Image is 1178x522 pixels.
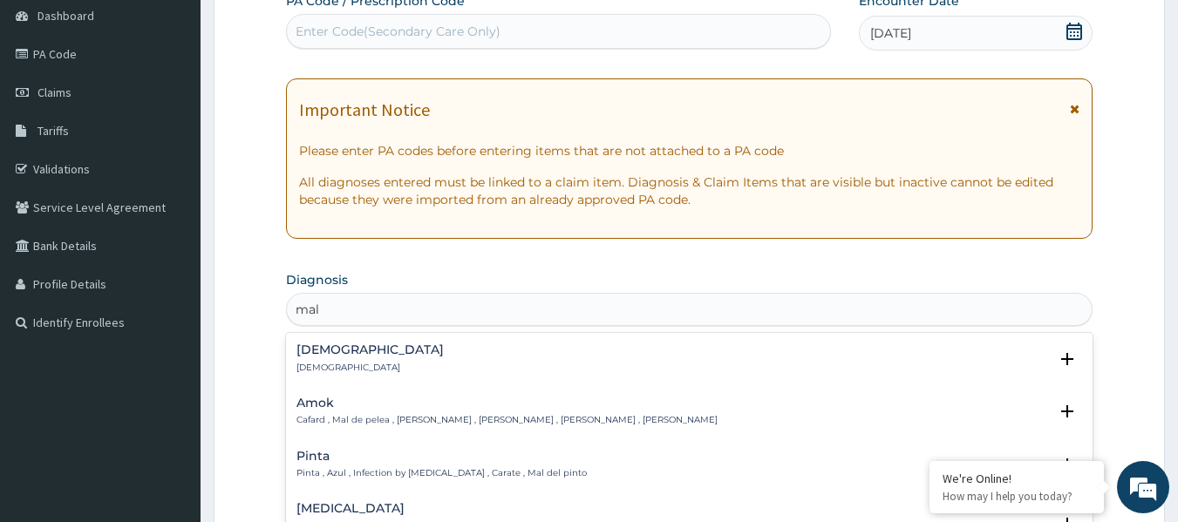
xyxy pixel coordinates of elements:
p: Cafard , Mal de pelea , [PERSON_NAME] , [PERSON_NAME] , [PERSON_NAME] , [PERSON_NAME] [296,414,718,426]
img: d_794563401_company_1708531726252_794563401 [32,87,71,131]
label: Diagnosis [286,271,348,288]
p: All diagnoses entered must be linked to a claim item. Diagnosis & Claim Items that are visible bu... [299,173,1080,208]
div: Enter Code(Secondary Care Only) [296,23,500,40]
span: Tariffs [37,123,69,139]
div: We're Online! [943,471,1091,486]
textarea: Type your message and hit 'Enter' [9,342,332,403]
h4: Pinta [296,450,587,463]
span: Dashboard [37,8,94,24]
h1: Important Notice [299,100,430,119]
h4: [MEDICAL_DATA] [296,502,1049,515]
span: Claims [37,85,71,100]
i: open select status [1057,454,1078,475]
i: open select status [1057,401,1078,422]
p: [DEMOGRAPHIC_DATA] [296,362,444,374]
i: open select status [1057,349,1078,369]
p: How may I help you today? [943,489,1091,504]
div: Chat with us now [91,98,293,120]
p: Pinta , Azul , Infection by [MEDICAL_DATA] , Carate , Mal del pinto [296,467,587,479]
p: Please enter PA codes before entering items that are not attached to a PA code [299,142,1080,159]
h4: [DEMOGRAPHIC_DATA] [296,343,444,356]
span: [DATE] [870,24,911,42]
span: We're online! [101,153,241,329]
div: Minimize live chat window [286,9,328,51]
h4: Amok [296,397,718,410]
